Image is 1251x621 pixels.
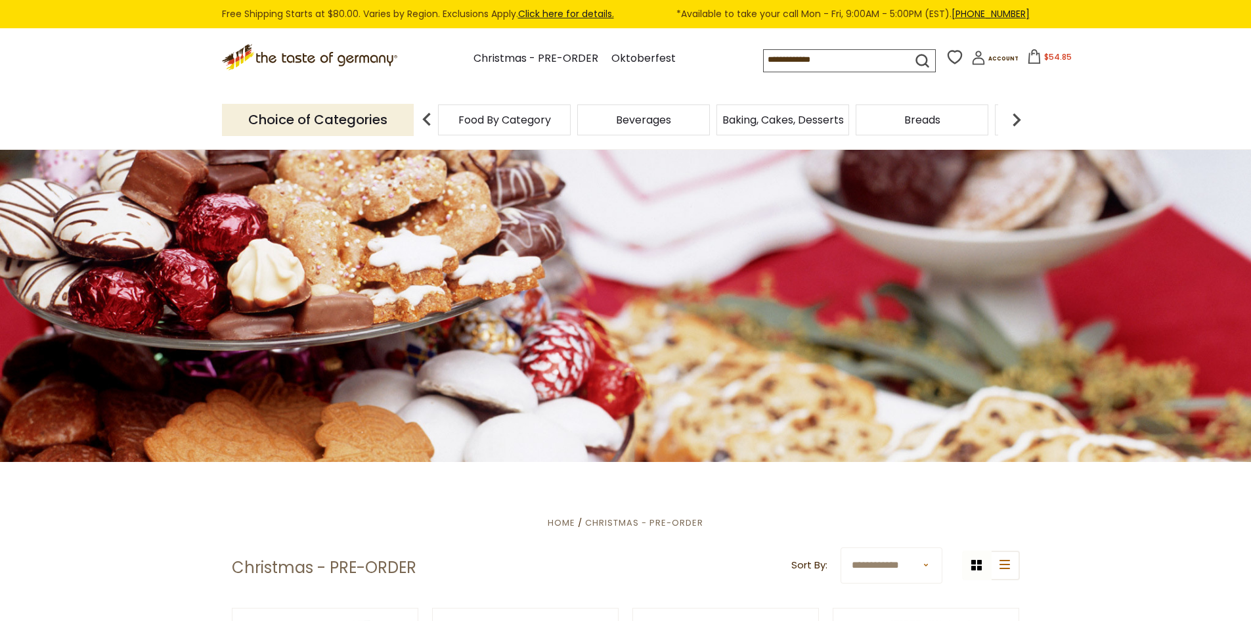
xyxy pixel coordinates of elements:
a: Oktoberfest [611,50,676,68]
div: Free Shipping Starts at $80.00. Varies by Region. Exclusions Apply. [222,7,1030,22]
label: Sort By: [791,557,827,574]
a: Beverages [616,115,671,125]
p: Choice of Categories [222,104,414,136]
a: Home [548,517,575,529]
h1: Christmas - PRE-ORDER [232,558,416,578]
a: Baking, Cakes, Desserts [722,115,844,125]
span: Account [988,55,1019,62]
button: $54.85 [1021,49,1077,69]
span: *Available to take your call Mon - Fri, 9:00AM - 5:00PM (EST). [676,7,1030,22]
a: [PHONE_NUMBER] [952,7,1030,20]
a: Food By Category [458,115,551,125]
a: Christmas - PRE-ORDER [473,50,598,68]
a: Click here for details. [518,7,614,20]
img: previous arrow [414,106,440,133]
span: $54.85 [1044,51,1072,62]
a: Breads [904,115,940,125]
a: Account [971,51,1019,70]
a: Christmas - PRE-ORDER [585,517,703,529]
img: next arrow [1003,106,1030,133]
